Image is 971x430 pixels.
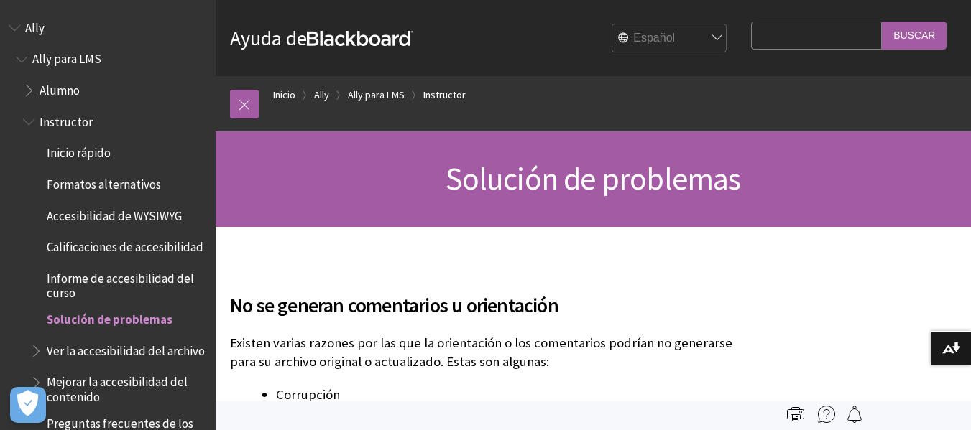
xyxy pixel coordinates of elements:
button: Open Preferences [10,387,46,423]
a: Ally [314,86,329,104]
span: Solución de problemas [47,307,172,327]
a: Instructor [423,86,466,104]
img: More help [818,406,835,423]
span: Alumno [40,78,80,98]
span: Inicio rápido [47,141,111,161]
p: Existen varias razones por las que la orientación o los comentarios podrían no generarse para su ... [230,334,744,371]
a: Ayuda deBlackboard [230,25,413,51]
span: Formatos alternativos [47,172,161,192]
select: Site Language Selector [612,24,727,53]
span: Accesibilidad de WYSIWYG [47,204,182,223]
a: Ally para LMS [348,86,405,104]
input: Buscar [882,22,947,50]
h2: No se generan comentarios u orientación [230,273,744,320]
img: Print [787,406,804,423]
span: Informe de accesibilidad del curso [47,266,206,300]
span: Calificaciones de accesibilidad [47,235,203,255]
li: Corrupción [276,385,744,405]
span: Ver la accesibilidad del archivo [47,339,205,358]
span: Mejorar la accesibilidad del contenido [47,370,206,404]
span: Solución de problemas [446,159,740,198]
img: Follow this page [846,406,863,423]
span: Instructor [40,110,93,129]
span: Ally [25,16,45,35]
a: Inicio [273,86,295,104]
span: Ally para LMS [32,47,101,67]
strong: Blackboard [307,31,413,46]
